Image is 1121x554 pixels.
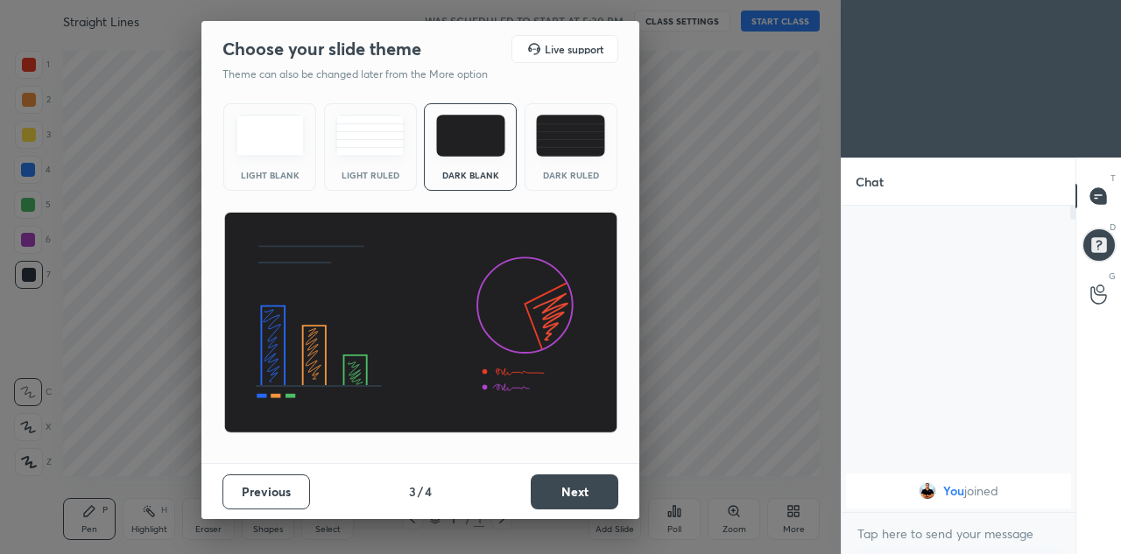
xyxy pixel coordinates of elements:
p: Theme can also be changed later from the More option [222,67,506,82]
button: Previous [222,474,310,509]
p: D [1110,221,1116,234]
h4: / [418,482,423,501]
span: You [943,484,964,498]
img: darkTheme.f0cc69e5.svg [436,115,505,157]
h4: 3 [409,482,416,501]
div: grid [842,470,1075,512]
h4: 4 [425,482,432,501]
img: 1e38c583a5a84d2d90cd8c4fa013e499.jpg [919,482,936,500]
button: Next [531,474,618,509]
img: lightTheme.e5ed3b09.svg [236,115,305,157]
img: darkRuledTheme.de295e13.svg [536,115,605,157]
h5: Live support [545,44,603,54]
div: Dark Ruled [536,171,606,179]
div: Light Ruled [335,171,405,179]
h2: Choose your slide theme [222,38,421,60]
img: darkThemeBanner.d06ce4a2.svg [223,212,618,434]
div: Dark Blank [435,171,505,179]
p: G [1109,270,1116,283]
p: T [1110,172,1116,185]
div: Light Blank [235,171,305,179]
p: Chat [842,158,898,205]
span: joined [964,484,998,498]
img: lightRuledTheme.5fabf969.svg [335,115,405,157]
